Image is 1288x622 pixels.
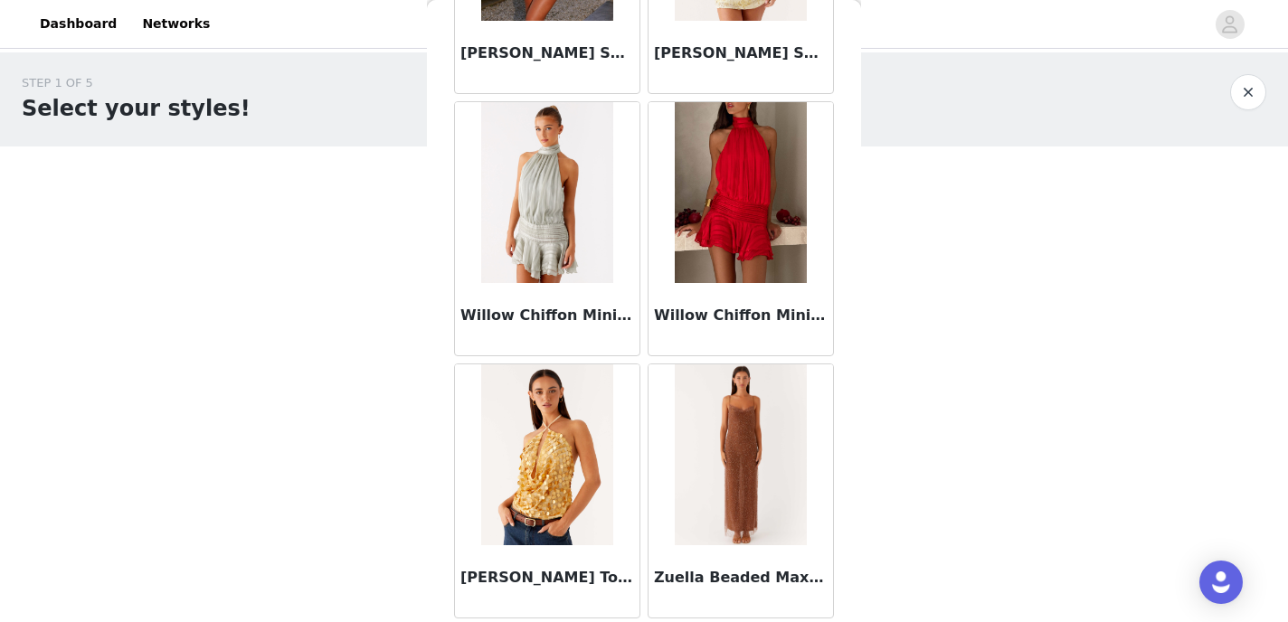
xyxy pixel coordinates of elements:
[460,305,634,326] h3: Willow Chiffon Mini Dress - Green
[460,567,634,589] h3: [PERSON_NAME] Top - Gold
[1221,10,1238,39] div: avatar
[131,4,221,44] a: Networks
[460,42,634,64] h3: [PERSON_NAME] Sequin Cami Mini Dress - Red
[654,42,828,64] h3: [PERSON_NAME] Sequin Cami Mini Dress - Yellow
[675,364,807,545] img: Zuella Beaded Maxi Dress - Chocolate
[481,102,612,283] img: Willow Chiffon Mini Dress - Green
[29,4,128,44] a: Dashboard
[654,567,828,589] h3: Zuella Beaded Maxi Dress - Chocolate
[22,74,251,92] div: STEP 1 OF 5
[481,364,612,545] img: Xander Sequin Halter Top - Gold
[654,305,828,326] h3: Willow Chiffon Mini Dress - Red
[22,92,251,125] h1: Select your styles!
[1199,561,1243,604] div: Open Intercom Messenger
[675,102,806,283] img: Willow Chiffon Mini Dress - Red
